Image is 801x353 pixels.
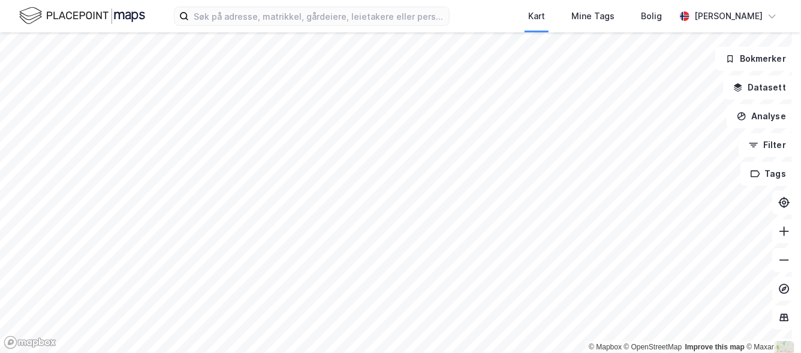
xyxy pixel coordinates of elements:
[723,76,796,99] button: Datasett
[624,343,682,351] a: OpenStreetMap
[4,336,56,349] a: Mapbox homepage
[727,104,796,128] button: Analyse
[528,9,545,23] div: Kart
[741,295,801,353] div: Kontrollprogram for chat
[739,133,796,157] button: Filter
[740,162,796,186] button: Tags
[189,7,449,25] input: Søk på adresse, matrikkel, gårdeiere, leietakere eller personer
[571,9,615,23] div: Mine Tags
[685,343,745,351] a: Improve this map
[589,343,622,351] a: Mapbox
[694,9,763,23] div: [PERSON_NAME]
[19,5,145,26] img: logo.f888ab2527a4732fd821a326f86c7f29.svg
[741,295,801,353] iframe: Chat Widget
[641,9,662,23] div: Bolig
[715,47,796,71] button: Bokmerker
